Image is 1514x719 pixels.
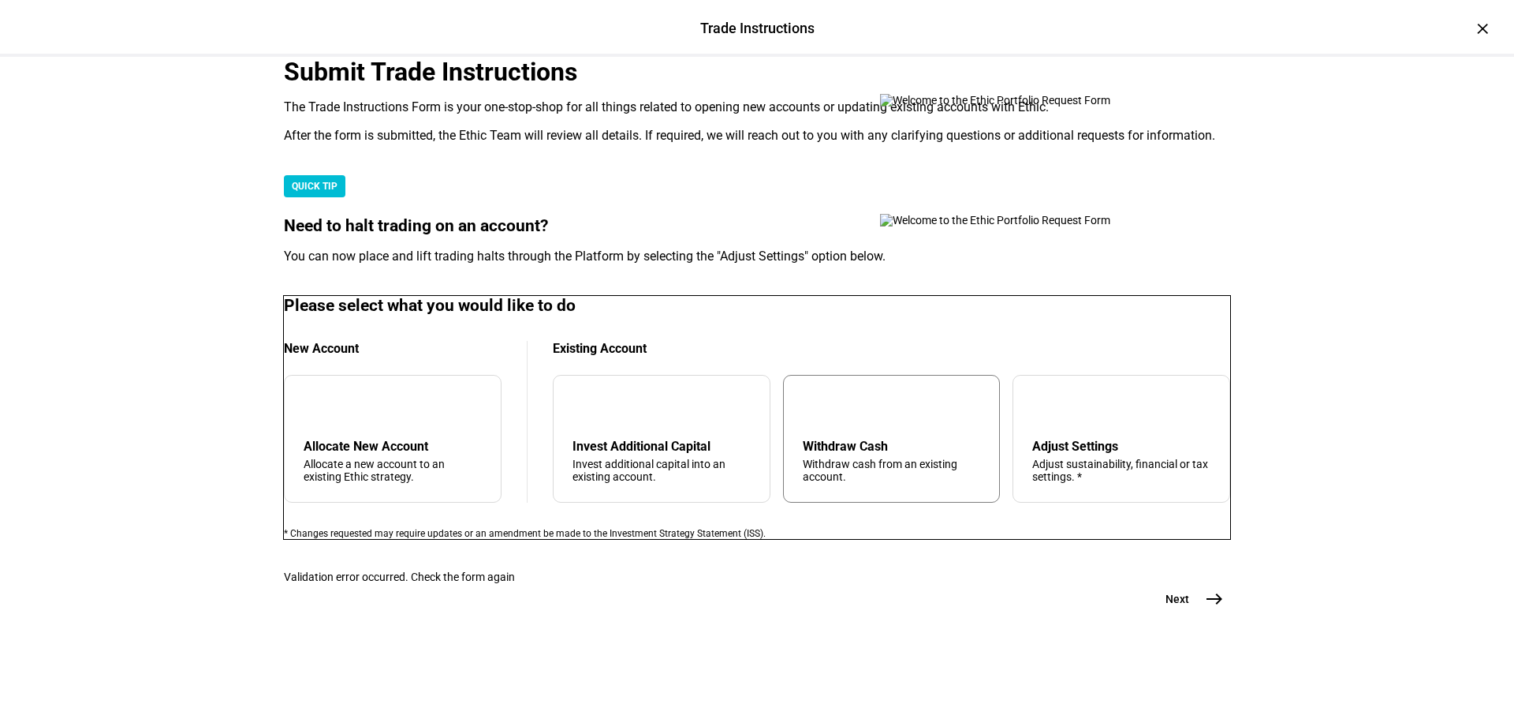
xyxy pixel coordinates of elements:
[553,341,1230,356] div: Existing Account
[1205,590,1224,609] mat-icon: east
[307,398,326,417] mat-icon: add
[284,571,1230,583] div: Validation error occurred. Check the form again
[572,458,751,483] div: Invest additional capital into an existing account.
[284,216,1230,236] div: Need to halt trading on an account?
[284,99,1230,115] div: The Trade Instructions Form is your one-stop-shop for all things related to opening new accounts ...
[304,458,482,483] div: Allocate a new account to an existing Ethic strategy.
[1032,458,1210,483] div: Adjust sustainability, financial or tax settings. *
[700,18,815,39] div: Trade Instructions
[803,439,981,454] div: Withdraw Cash
[572,439,751,454] div: Invest Additional Capital
[284,341,502,356] div: New Account
[576,398,595,417] mat-icon: arrow_downward
[284,175,345,197] div: QUICK TIP
[880,214,1164,227] img: Welcome to the Ethic Portfolio Request Form
[284,249,1230,264] div: You can now place and lift trading halts through the Platform by selecting the "Adjust Settings" ...
[880,94,1164,107] img: Welcome to the Ethic Portfolio Request Form
[806,398,825,417] mat-icon: arrow_upward
[284,528,1230,539] div: * Changes requested may require updates or an amendment be made to the Investment Strategy Statem...
[803,458,981,483] div: Withdraw cash from an existing account.
[1147,583,1230,615] button: Next
[284,57,1230,87] div: Submit Trade Instructions
[1032,439,1210,454] div: Adjust Settings
[284,296,1230,316] div: Please select what you would like to do
[284,128,1230,144] div: After the form is submitted, the Ethic Team will review all details. If required, we will reach o...
[1032,395,1057,420] mat-icon: tune
[1165,591,1189,607] span: Next
[304,439,482,454] div: Allocate New Account
[1470,16,1495,41] div: ×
